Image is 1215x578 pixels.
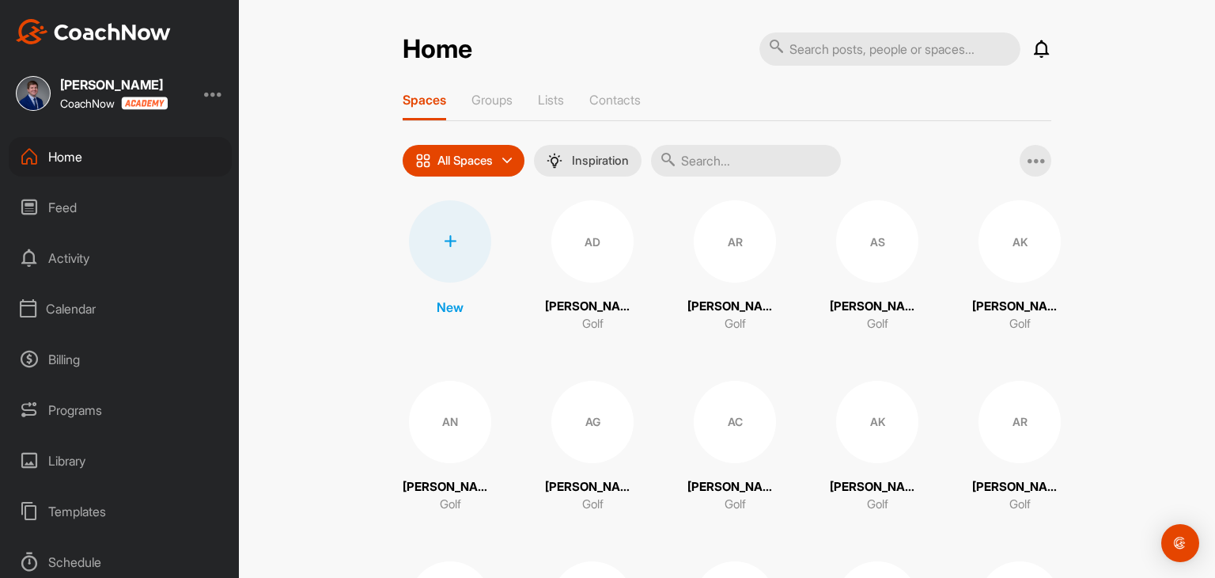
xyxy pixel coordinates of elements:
div: AS [836,200,918,283]
div: Templates [9,492,232,531]
p: Groups [471,92,513,108]
p: Golf [582,496,604,514]
a: AN[PERSON_NAME]Golf [403,381,498,514]
div: Billing [9,340,232,379]
div: [PERSON_NAME] [60,78,168,91]
div: AD [551,200,634,283]
a: AG[PERSON_NAME]Golf [545,381,640,514]
p: Golf [1009,496,1031,514]
p: [PERSON_NAME] [687,478,782,496]
p: Inspiration [572,154,629,167]
h2: Home [403,34,472,65]
div: AR [978,381,1061,463]
div: Feed [9,188,232,227]
p: Golf [725,315,746,333]
div: AC [694,381,776,463]
img: square_f9d5e847d164d08ac1fe376756cb4a47.jpg [16,76,51,111]
img: CoachNow acadmey [121,97,168,110]
a: AK[PERSON_NAME]Golf [972,200,1067,333]
input: Search... [651,145,841,177]
p: [PERSON_NAME] [403,478,498,496]
div: AN [409,381,491,463]
div: Home [9,137,232,177]
div: CoachNow [60,97,168,110]
p: [PERSON_NAME] [972,478,1067,496]
p: Lists [538,92,564,108]
p: Golf [440,496,461,514]
img: icon [415,153,431,169]
a: AK[PERSON_NAME]Golf [830,381,925,514]
p: [PERSON_NAME] [830,298,925,316]
a: AC[PERSON_NAME]Golf [687,381,782,514]
div: Programs [9,390,232,430]
p: All Spaces [437,154,493,167]
p: Contacts [589,92,641,108]
a: AR[PERSON_NAME]Golf [687,200,782,333]
p: Spaces [403,92,446,108]
p: Golf [867,315,888,333]
p: New [437,298,464,317]
img: CoachNow [16,19,171,44]
p: Golf [1009,315,1031,333]
p: Golf [582,315,604,333]
p: [PERSON_NAME] [830,478,925,496]
a: AD[PERSON_NAME]Golf [545,200,640,333]
a: AR[PERSON_NAME]Golf [972,381,1067,514]
p: [PERSON_NAME] [545,478,640,496]
div: AR [694,200,776,283]
div: Calendar [9,289,232,329]
div: Open Intercom Messenger [1161,524,1199,562]
p: [PERSON_NAME] [545,298,640,316]
div: AK [836,381,918,463]
p: [PERSON_NAME] [687,298,782,316]
div: AK [978,200,1061,283]
div: Activity [9,238,232,278]
div: Library [9,441,232,481]
p: Golf [725,496,746,514]
p: [PERSON_NAME] [972,298,1067,316]
input: Search posts, people or spaces... [759,32,1020,66]
p: Golf [867,496,888,514]
a: AS[PERSON_NAME]Golf [830,200,925,333]
img: menuIcon [547,153,562,169]
div: AG [551,381,634,463]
